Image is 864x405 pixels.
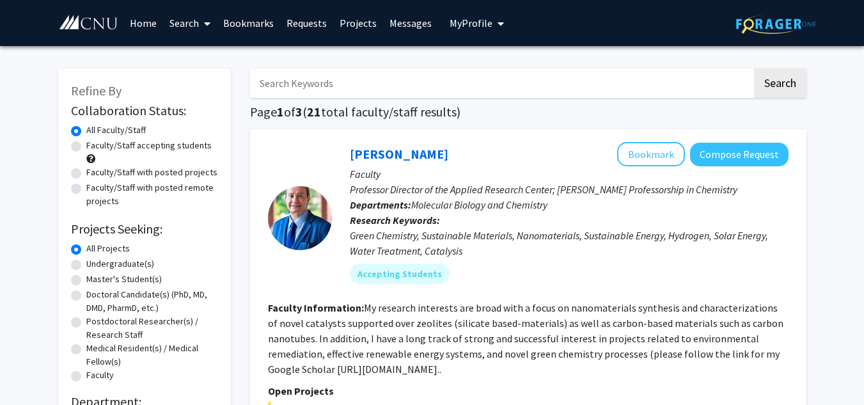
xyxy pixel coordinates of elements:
[86,139,212,152] label: Faculty/Staff accepting students
[350,182,789,197] p: Professor Director of the Applied Research Center; [PERSON_NAME] Professorship in Chemistry
[268,301,783,376] fg-read-more: My research interests are broad with a focus on nanomaterials synthesis and characterizations of ...
[295,104,302,120] span: 3
[617,142,685,166] button: Add Tarek Abdel-Fattah to Bookmarks
[86,342,218,369] label: Medical Resident(s) / Medical Fellow(s)
[86,257,154,271] label: Undergraduate(s)
[383,1,438,45] a: Messages
[86,273,162,286] label: Master's Student(s)
[86,369,114,382] label: Faculty
[268,301,364,314] b: Faculty Information:
[411,198,547,211] span: Molecular Biology and Chemistry
[754,68,806,98] button: Search
[86,315,218,342] label: Postdoctoral Researcher(s) / Research Staff
[350,264,450,284] mat-chip: Accepting Students
[280,1,333,45] a: Requests
[86,181,218,208] label: Faculty/Staff with posted remote projects
[450,17,492,29] span: My Profile
[333,1,383,45] a: Projects
[736,14,816,34] img: ForagerOne Logo
[350,146,448,162] a: [PERSON_NAME]
[58,15,119,31] img: Christopher Newport University Logo
[350,214,440,226] b: Research Keywords:
[71,83,122,99] span: Refine By
[277,104,284,120] span: 1
[86,288,218,315] label: Doctoral Candidate(s) (PhD, MD, DMD, PharmD, etc.)
[350,228,789,258] div: Green Chemistry, Sustainable Materials, Nanomaterials, Sustainable Energy, Hydrogen, Solar Energy...
[10,347,54,395] iframe: Chat
[350,166,789,182] p: Faculty
[71,221,218,237] h2: Projects Seeking:
[163,1,217,45] a: Search
[86,242,130,255] label: All Projects
[350,198,411,211] b: Departments:
[307,104,321,120] span: 21
[268,383,789,399] p: Open Projects
[71,103,218,118] h2: Collaboration Status:
[250,68,752,98] input: Search Keywords
[690,143,789,166] button: Compose Request to Tarek Abdel-Fattah
[123,1,163,45] a: Home
[86,166,217,179] label: Faculty/Staff with posted projects
[86,123,146,137] label: All Faculty/Staff
[250,104,806,120] h1: Page of ( total faculty/staff results)
[217,1,280,45] a: Bookmarks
